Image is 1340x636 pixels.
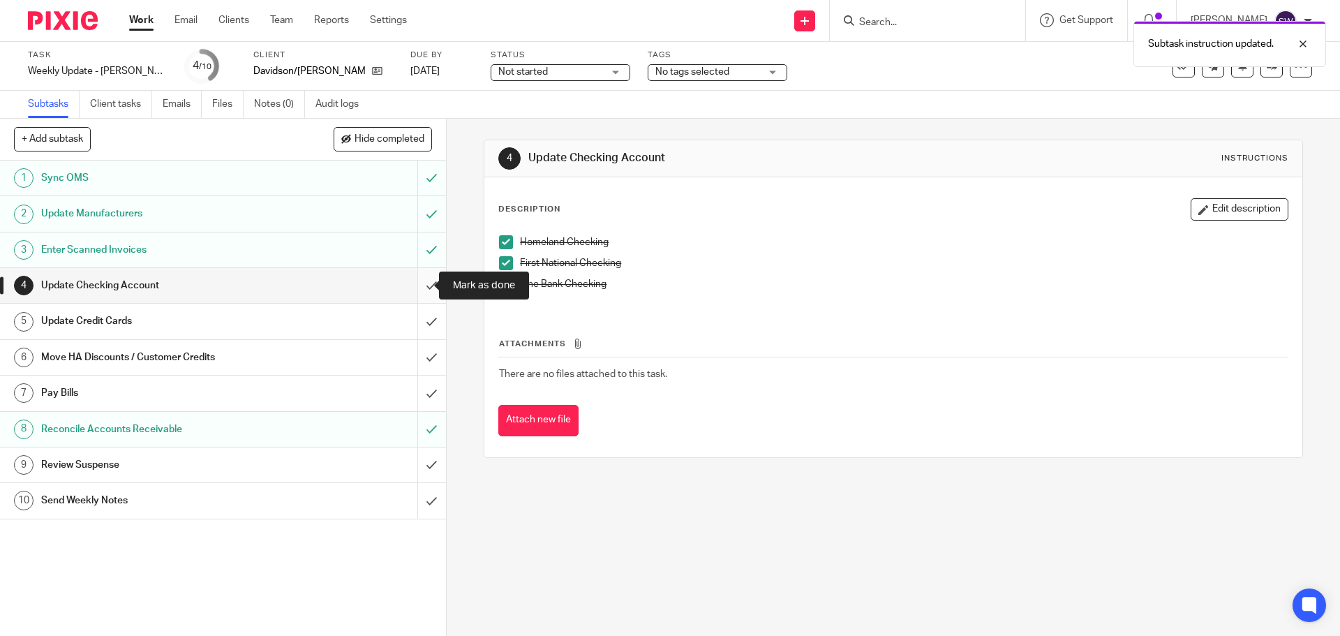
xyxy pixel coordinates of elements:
[14,348,33,367] div: 6
[520,256,1287,270] p: First National Checking
[41,383,283,404] h1: Pay Bills
[528,151,923,165] h1: Update Checking Account
[254,91,305,118] a: Notes (0)
[14,127,91,151] button: + Add subtask
[1148,37,1274,51] p: Subtask instruction updated.
[498,147,521,170] div: 4
[499,369,667,379] span: There are no files attached to this task.
[655,67,729,77] span: No tags selected
[1191,198,1288,221] button: Edit description
[163,91,202,118] a: Emails
[370,13,407,27] a: Settings
[355,134,424,145] span: Hide completed
[174,13,198,27] a: Email
[218,13,249,27] a: Clients
[270,13,293,27] a: Team
[14,383,33,403] div: 7
[1221,153,1288,164] div: Instructions
[129,13,154,27] a: Work
[28,50,167,61] label: Task
[41,239,283,260] h1: Enter Scanned Invoices
[14,491,33,510] div: 10
[193,58,211,74] div: 4
[14,312,33,332] div: 5
[253,50,393,61] label: Client
[491,50,630,61] label: Status
[199,63,211,71] small: /10
[41,490,283,511] h1: Send Weekly Notes
[334,127,432,151] button: Hide completed
[498,204,560,215] p: Description
[41,454,283,475] h1: Review Suspense
[41,168,283,188] h1: Sync OMS
[212,91,244,118] a: Files
[14,276,33,295] div: 4
[253,64,365,78] p: Davidson/[PERSON_NAME]
[520,235,1287,249] p: Homeland Checking
[410,66,440,76] span: [DATE]
[41,275,283,296] h1: Update Checking Account
[41,203,283,224] h1: Update Manufacturers
[520,277,1287,291] p: One Bank Checking
[14,455,33,475] div: 9
[498,405,579,436] button: Attach new file
[41,311,283,332] h1: Update Credit Cards
[314,13,349,27] a: Reports
[498,67,548,77] span: Not started
[90,91,152,118] a: Client tasks
[28,91,80,118] a: Subtasks
[14,240,33,260] div: 3
[410,50,473,61] label: Due by
[28,64,167,78] div: Weekly Update - [PERSON_NAME]
[41,419,283,440] h1: Reconcile Accounts Receivable
[41,347,283,368] h1: Move HA Discounts / Customer Credits
[648,50,787,61] label: Tags
[14,168,33,188] div: 1
[28,11,98,30] img: Pixie
[315,91,369,118] a: Audit logs
[14,205,33,224] div: 2
[499,340,566,348] span: Attachments
[1274,10,1297,32] img: svg%3E
[14,420,33,439] div: 8
[28,64,167,78] div: Weekly Update - Davidson-Calkins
